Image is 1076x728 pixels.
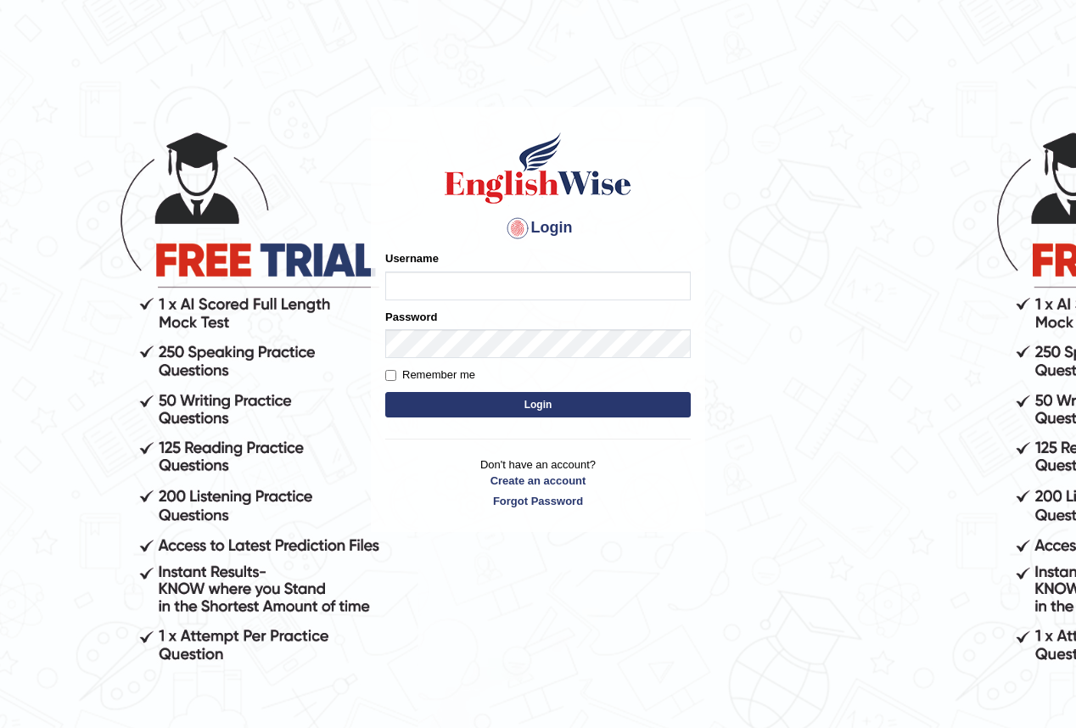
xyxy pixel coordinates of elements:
[441,130,635,206] img: Logo of English Wise sign in for intelligent practice with AI
[385,215,691,242] h4: Login
[385,473,691,489] a: Create an account
[385,392,691,417] button: Login
[385,456,691,509] p: Don't have an account?
[385,367,475,384] label: Remember me
[385,309,437,325] label: Password
[385,493,691,509] a: Forgot Password
[385,250,439,266] label: Username
[385,370,396,381] input: Remember me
